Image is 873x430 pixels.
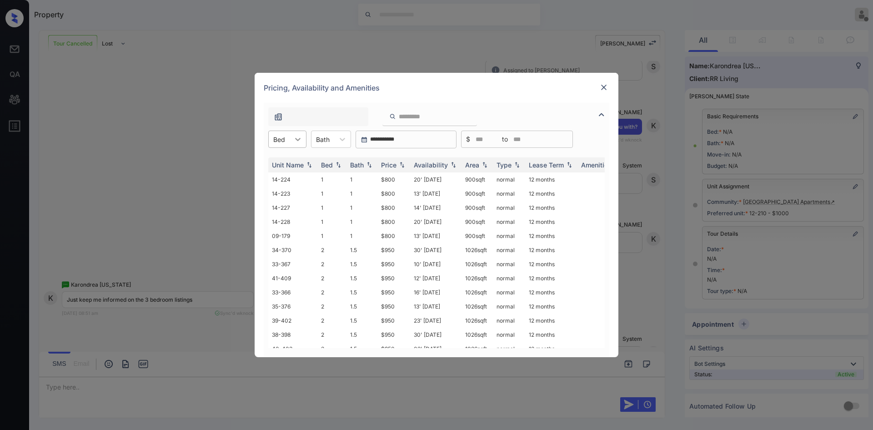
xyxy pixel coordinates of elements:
[268,187,317,201] td: 14-223
[397,162,406,168] img: sorting
[410,187,462,201] td: 13' [DATE]
[525,201,577,215] td: 12 months
[493,299,525,314] td: normal
[346,314,377,328] td: 1.5
[317,257,346,271] td: 2
[462,215,493,229] td: 900 sqft
[268,328,317,342] td: 38-398
[493,243,525,257] td: normal
[268,172,317,187] td: 14-224
[377,229,410,243] td: $800
[493,172,525,187] td: normal
[268,299,317,314] td: 35-376
[493,285,525,299] td: normal
[377,243,410,257] td: $950
[525,243,577,257] td: 12 months
[317,314,346,328] td: 2
[268,201,317,215] td: 14-227
[305,162,314,168] img: sorting
[377,215,410,229] td: $800
[480,162,489,168] img: sorting
[462,243,493,257] td: 1026 sqft
[268,271,317,285] td: 41-409
[346,215,377,229] td: 1
[268,229,317,243] td: 09-179
[493,229,525,243] td: normal
[317,299,346,314] td: 2
[493,257,525,271] td: normal
[268,243,317,257] td: 34-370
[581,161,612,169] div: Amenities
[317,328,346,342] td: 2
[346,201,377,215] td: 1
[525,328,577,342] td: 12 months
[565,162,574,168] img: sorting
[317,215,346,229] td: 1
[493,314,525,328] td: normal
[317,271,346,285] td: 2
[272,161,304,169] div: Unit Name
[365,162,374,168] img: sorting
[268,342,317,356] td: 40-403
[321,161,333,169] div: Bed
[377,285,410,299] td: $950
[466,134,470,144] span: $
[525,172,577,187] td: 12 months
[414,161,448,169] div: Availability
[410,201,462,215] td: 14' [DATE]
[410,328,462,342] td: 30' [DATE]
[462,285,493,299] td: 1026 sqft
[346,285,377,299] td: 1.5
[410,314,462,328] td: 23' [DATE]
[493,342,525,356] td: normal
[410,229,462,243] td: 13' [DATE]
[346,271,377,285] td: 1.5
[377,314,410,328] td: $950
[268,314,317,328] td: 39-402
[377,271,410,285] td: $950
[462,187,493,201] td: 900 sqft
[493,328,525,342] td: normal
[268,257,317,271] td: 33-367
[377,257,410,271] td: $950
[410,299,462,314] td: 13' [DATE]
[525,257,577,271] td: 12 months
[317,342,346,356] td: 2
[525,271,577,285] td: 12 months
[268,215,317,229] td: 14-228
[346,328,377,342] td: 1.5
[465,161,479,169] div: Area
[274,112,283,121] img: icon-zuma
[502,134,508,144] span: to
[377,187,410,201] td: $800
[493,271,525,285] td: normal
[525,187,577,201] td: 12 months
[377,342,410,356] td: $950
[512,162,522,168] img: sorting
[346,342,377,356] td: 1.5
[346,187,377,201] td: 1
[346,229,377,243] td: 1
[410,285,462,299] td: 16' [DATE]
[377,328,410,342] td: $950
[317,172,346,187] td: 1
[462,271,493,285] td: 1026 sqft
[317,285,346,299] td: 2
[410,172,462,187] td: 20' [DATE]
[462,328,493,342] td: 1026 sqft
[493,201,525,215] td: normal
[525,229,577,243] td: 12 months
[346,172,377,187] td: 1
[462,172,493,187] td: 900 sqft
[497,161,512,169] div: Type
[377,172,410,187] td: $800
[410,257,462,271] td: 10' [DATE]
[525,299,577,314] td: 12 months
[462,257,493,271] td: 1026 sqft
[377,201,410,215] td: $800
[381,161,396,169] div: Price
[350,161,364,169] div: Bath
[596,109,607,120] img: icon-zuma
[410,215,462,229] td: 20' [DATE]
[410,243,462,257] td: 30' [DATE]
